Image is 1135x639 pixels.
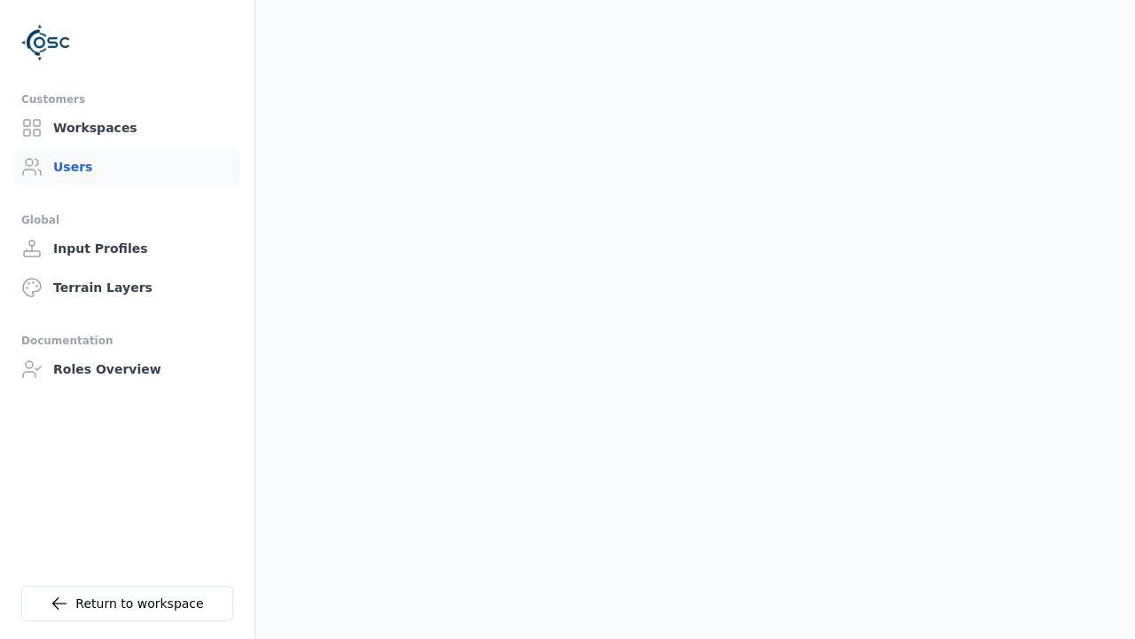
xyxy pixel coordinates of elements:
[21,89,233,110] div: Customers
[21,18,71,67] img: Logo
[14,351,240,387] a: Roles Overview
[14,270,240,305] a: Terrain Layers
[21,586,233,621] a: Return to workspace
[14,231,240,266] a: Input Profiles
[21,330,233,351] div: Documentation
[14,149,240,185] a: Users
[21,209,233,231] div: Global
[14,110,240,146] a: Workspaces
